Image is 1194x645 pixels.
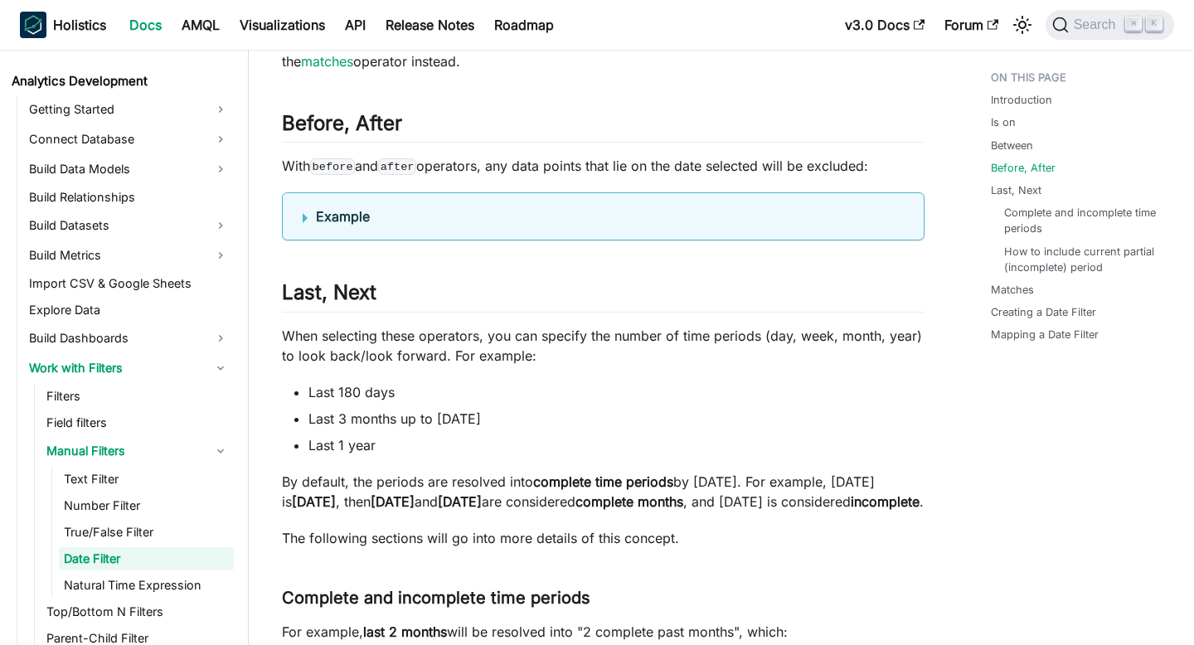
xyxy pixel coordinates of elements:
[24,242,234,269] a: Build Metrics
[575,493,683,510] strong: complete months
[991,114,1016,130] a: Is on
[1125,17,1142,32] kbd: ⌘
[308,435,925,455] li: Last 1 year
[59,468,234,491] a: Text Filter
[934,12,1008,38] a: Forum
[282,588,925,609] h3: Complete and incomplete time periods
[282,622,925,642] p: For example, will be resolved into "2 complete past months", which:
[24,212,234,239] a: Build Datasets
[24,186,234,209] a: Build Relationships
[59,494,234,517] a: Number Filter
[991,92,1052,108] a: Introduction
[292,493,336,510] strong: [DATE]
[282,472,925,512] p: By default, the periods are resolved into by [DATE]. For example, [DATE] is , then and are consid...
[20,12,106,38] a: HolisticsHolistics
[335,12,376,38] a: API
[310,158,355,175] code: before
[533,473,673,490] strong: complete time periods
[1146,17,1162,32] kbd: K
[1009,12,1036,38] button: Switch between dark and light mode (currently light mode)
[991,282,1034,298] a: Matches
[371,493,415,510] strong: [DATE]
[24,126,234,153] a: Connect Database
[1004,244,1161,275] a: How to include current partial (incomplete) period
[316,208,370,225] b: Example
[7,70,234,93] a: Analytics Development
[835,12,934,38] a: v3.0 Docs
[991,160,1056,176] a: Before, After
[59,574,234,597] a: Natural Time Expression
[230,12,335,38] a: Visualizations
[378,158,416,175] code: after
[24,272,234,295] a: Import CSV & Google Sheets
[59,521,234,544] a: True/False Filter
[991,182,1041,198] a: Last, Next
[282,280,925,312] h2: Last, Next
[308,382,925,402] li: Last 180 days
[301,53,353,70] a: matches
[282,528,925,548] p: The following sections will go into more details of this concept.
[24,298,234,322] a: Explore Data
[1046,10,1174,40] button: Search (Command+K)
[303,206,904,226] summary: Example
[438,493,482,510] strong: [DATE]
[59,547,234,570] a: Date Filter
[172,12,230,38] a: AMQL
[1069,17,1126,32] span: Search
[41,600,234,623] a: Top/Bottom N Filters
[24,96,234,123] a: Getting Started
[282,156,925,176] p: With and operators, any data points that lie on the date selected will be excluded:
[991,138,1033,153] a: Between
[41,438,234,464] a: Manual Filters
[41,385,234,408] a: Filters
[53,15,106,35] b: Holistics
[282,326,925,366] p: When selecting these operators, you can specify the number of time periods (day, week, month, yea...
[991,304,1096,320] a: Creating a Date Filter
[851,493,920,510] strong: incomplete
[20,12,46,38] img: Holistics
[119,12,172,38] a: Docs
[308,409,925,429] li: Last 3 months up to [DATE]
[41,411,234,434] a: Field filters
[282,32,925,71] p: In case you would like to exclude data points that lie on the boundaries, you can use the operato...
[282,111,925,143] h2: Before, After
[24,156,234,182] a: Build Data Models
[24,355,234,381] a: Work with Filters
[24,325,234,352] a: Build Dashboards
[363,623,447,640] strong: last 2 months
[1004,205,1161,236] a: Complete and incomplete time periods
[991,327,1099,342] a: Mapping a Date Filter
[484,12,564,38] a: Roadmap
[376,12,484,38] a: Release Notes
